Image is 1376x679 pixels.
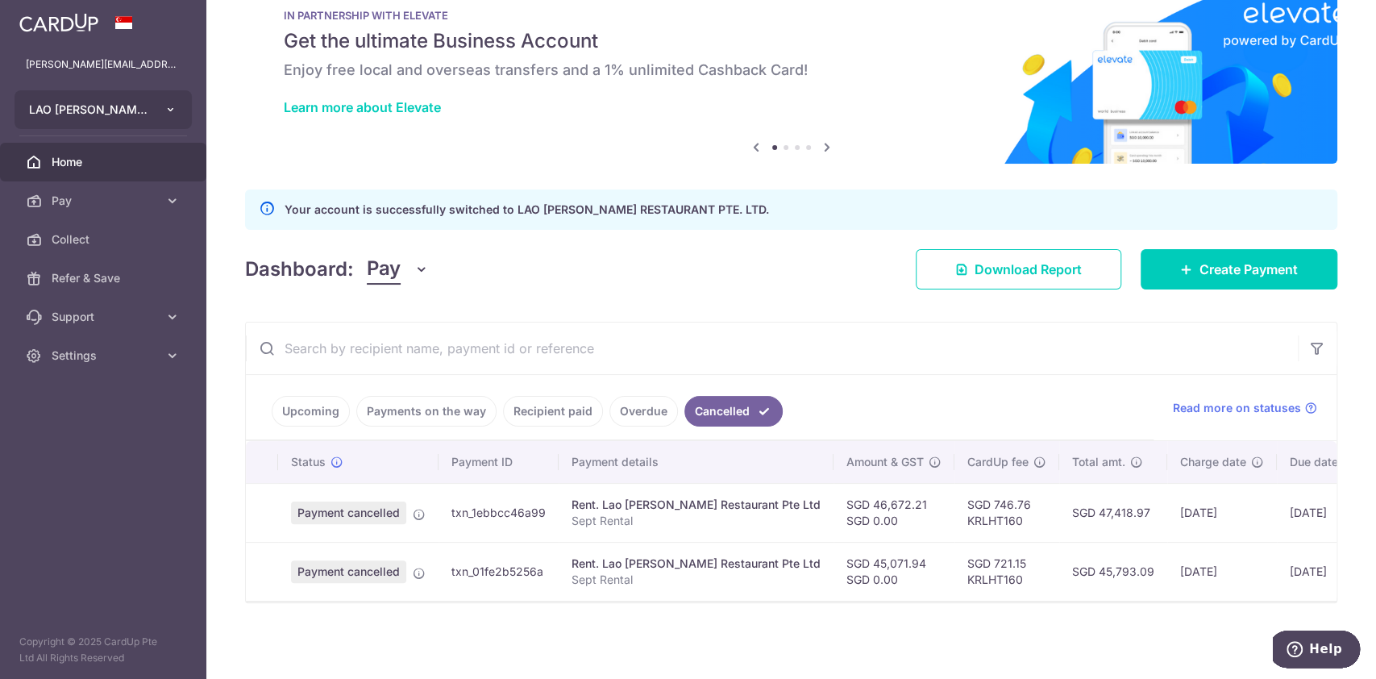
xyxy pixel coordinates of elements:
[1059,483,1167,542] td: SGD 47,418.97
[29,102,148,118] span: LAO [PERSON_NAME] RESTAURANT PTE. LTD.
[291,560,406,583] span: Payment cancelled
[284,28,1299,54] h5: Get the ultimate Business Account
[572,513,821,529] p: Sept Rental
[36,11,69,26] span: Help
[1199,260,1298,279] span: Create Payment
[439,542,559,601] td: txn_01fe2b5256a
[367,254,401,285] span: Pay
[285,200,769,219] p: Your account is successfully switched to LAO [PERSON_NAME] RESTAURANT PTE. LTD.
[967,454,1029,470] span: CardUp fee
[439,483,559,542] td: txn_1ebbcc46a99
[572,572,821,588] p: Sept Rental
[1273,631,1360,671] iframe: Opens a widget where you can find more information
[19,13,98,32] img: CardUp
[52,193,158,209] span: Pay
[1180,454,1246,470] span: Charge date
[284,99,441,115] a: Learn more about Elevate
[367,254,429,285] button: Pay
[284,60,1299,80] h6: Enjoy free local and overseas transfers and a 1% unlimited Cashback Card!
[284,9,1299,22] p: IN PARTNERSHIP WITH ELEVATE
[1277,483,1369,542] td: [DATE]
[245,255,354,284] h4: Dashboard:
[846,454,924,470] span: Amount & GST
[503,396,603,427] a: Recipient paid
[572,497,821,513] div: Rent. Lao [PERSON_NAME] Restaurant Pte Ltd
[246,323,1298,374] input: Search by recipient name, payment id or reference
[52,348,158,364] span: Settings
[1290,454,1338,470] span: Due date
[833,483,954,542] td: SGD 46,672.21 SGD 0.00
[1173,400,1317,416] a: Read more on statuses
[15,90,192,129] button: LAO [PERSON_NAME] RESTAURANT PTE. LTD.
[916,249,1121,290] a: Download Report
[1173,400,1301,416] span: Read more on statuses
[609,396,678,427] a: Overdue
[272,396,350,427] a: Upcoming
[52,270,158,286] span: Refer & Save
[954,542,1059,601] td: SGD 721.15 KRLHT160
[1072,454,1125,470] span: Total amt.
[52,154,158,170] span: Home
[1277,542,1369,601] td: [DATE]
[26,56,181,73] p: [PERSON_NAME][EMAIL_ADDRESS][DOMAIN_NAME]
[559,441,833,483] th: Payment details
[1141,249,1337,290] a: Create Payment
[356,396,497,427] a: Payments on the way
[52,231,158,248] span: Collect
[1167,542,1277,601] td: [DATE]
[291,502,406,524] span: Payment cancelled
[52,309,158,325] span: Support
[1167,483,1277,542] td: [DATE]
[975,260,1082,279] span: Download Report
[439,441,559,483] th: Payment ID
[572,556,821,572] div: Rent. Lao [PERSON_NAME] Restaurant Pte Ltd
[291,454,326,470] span: Status
[954,483,1059,542] td: SGD 746.76 KRLHT160
[1059,542,1167,601] td: SGD 45,793.09
[833,542,954,601] td: SGD 45,071.94 SGD 0.00
[684,396,783,427] a: Cancelled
